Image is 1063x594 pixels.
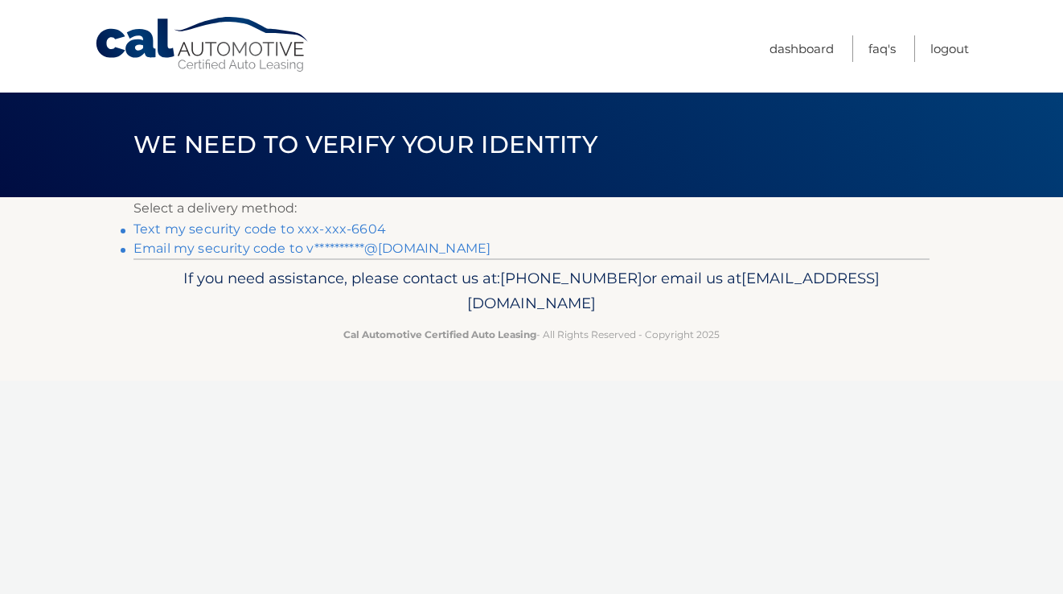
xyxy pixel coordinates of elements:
a: Text my security code to xxx-xxx-6604 [133,221,386,237]
span: We need to verify your identity [133,130,597,159]
a: Cal Automotive [94,16,311,73]
p: - All Rights Reserved - Copyright 2025 [144,326,919,343]
strong: Cal Automotive Certified Auto Leasing [343,328,536,340]
a: FAQ's [868,35,896,62]
p: If you need assistance, please contact us at: or email us at [144,266,919,317]
p: Select a delivery method: [133,197,930,220]
a: Dashboard [770,35,834,62]
span: [PHONE_NUMBER] [500,269,642,287]
a: Email my security code to v**********@[DOMAIN_NAME] [133,241,490,256]
a: Logout [930,35,969,62]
